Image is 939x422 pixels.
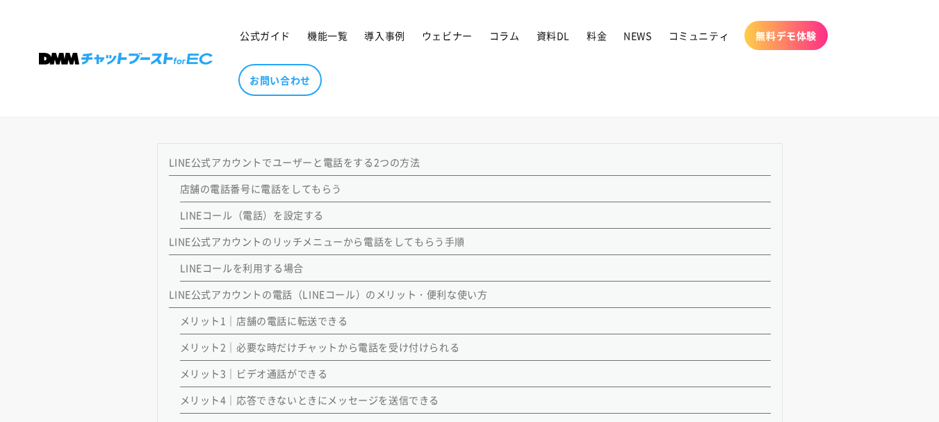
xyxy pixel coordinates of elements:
a: 機能一覧 [299,21,356,50]
a: 無料デモ体験 [744,21,828,50]
a: LINE公式アカウントのリッチメニューから電話をしてもらう手順 [169,234,466,248]
a: 資料DL [528,21,578,50]
a: NEWS [615,21,660,50]
span: ウェビナー [422,29,473,42]
a: LINEコール（電話）を設定する [180,208,325,222]
a: 店舗の電話番号に電話をしてもらう [180,181,343,195]
a: メリット2｜必要な時だけチャットから電話を受け付けられる [180,340,460,354]
span: 機能一覧 [307,29,348,42]
a: コミュニティ [660,21,738,50]
a: LINE公式アカウントでユーザーと電話をする2つの方法 [169,155,420,169]
a: メリット3｜ビデオ通話ができる [180,366,328,380]
a: コラム [481,21,528,50]
span: NEWS [623,29,651,42]
a: 料金 [578,21,615,50]
a: 導入事例 [356,21,413,50]
span: 無料デモ体験 [756,29,817,42]
span: お問い合わせ [250,74,311,86]
span: 資料DL [537,29,570,42]
a: ウェビナー [414,21,481,50]
span: 料金 [587,29,607,42]
a: LINEコールを利用する場合 [180,261,304,275]
span: 導入事例 [364,29,405,42]
img: 株式会社DMM Boost [39,53,213,65]
a: 公式ガイド [231,21,299,50]
span: コラム [489,29,520,42]
a: LINE公式アカウントの電話（LINEコール）のメリット・便利な使い方 [169,287,488,301]
a: メリット4｜応答できないときにメッセージを送信できる [180,393,440,407]
span: コミュニティ [669,29,730,42]
a: メリット1｜店舗の電話に転送できる [180,314,348,327]
span: 公式ガイド [240,29,291,42]
a: お問い合わせ [238,64,322,96]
